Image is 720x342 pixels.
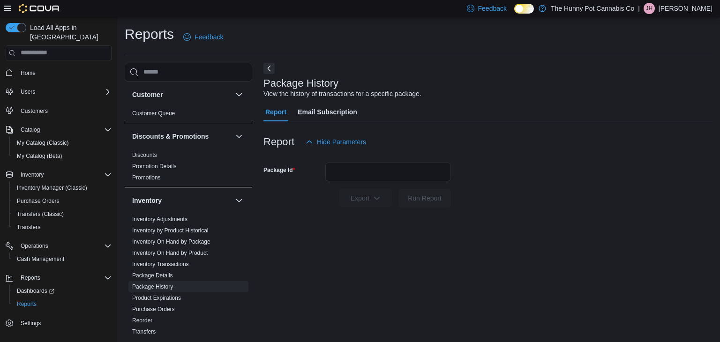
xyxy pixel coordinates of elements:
[2,168,115,181] button: Inventory
[180,28,227,46] a: Feedback
[132,163,177,170] span: Promotion Details
[21,107,48,115] span: Customers
[345,189,386,208] span: Export
[17,255,64,263] span: Cash Management
[17,67,112,79] span: Home
[13,182,91,193] a: Inventory Manager (Classic)
[2,66,115,80] button: Home
[17,152,62,160] span: My Catalog (Beta)
[233,195,245,206] button: Inventory
[13,208,67,220] a: Transfers (Classic)
[646,3,653,14] span: JH
[21,242,48,250] span: Operations
[13,222,44,233] a: Transfers
[17,124,44,135] button: Catalog
[233,89,245,100] button: Customer
[125,214,252,341] div: Inventory
[21,69,36,77] span: Home
[132,132,232,141] button: Discounts & Promotions
[9,297,115,311] button: Reports
[17,105,112,117] span: Customers
[132,196,162,205] h3: Inventory
[17,287,54,295] span: Dashboards
[17,272,112,283] span: Reports
[125,149,252,187] div: Discounts & Promotions
[21,88,35,96] span: Users
[17,105,52,117] a: Customers
[9,221,115,234] button: Transfers
[551,3,634,14] p: The Hunny Pot Cannabis Co
[132,283,173,290] span: Package History
[644,3,655,14] div: Jason Harrison
[132,328,156,335] a: Transfers
[132,250,208,256] a: Inventory On Hand by Product
[17,318,45,329] a: Settings
[263,78,338,89] h3: Package History
[21,274,40,282] span: Reports
[514,4,534,14] input: Dark Mode
[132,216,187,223] a: Inventory Adjustments
[17,197,60,205] span: Purchase Orders
[638,3,640,14] p: |
[408,193,442,203] span: Run Report
[132,132,209,141] h3: Discounts & Promotions
[17,124,112,135] span: Catalog
[132,90,163,99] h3: Customer
[17,272,44,283] button: Reports
[2,271,115,284] button: Reports
[263,63,275,74] button: Next
[2,123,115,136] button: Catalog
[132,174,161,181] a: Promotions
[9,136,115,149] button: My Catalog (Classic)
[2,316,115,330] button: Settings
[9,149,115,163] button: My Catalog (Beta)
[132,152,157,158] a: Discounts
[13,182,112,193] span: Inventory Manager (Classic)
[132,261,189,268] a: Inventory Transactions
[132,110,175,117] a: Customer Queue
[2,239,115,253] button: Operations
[19,4,60,13] img: Cova
[9,253,115,266] button: Cash Management
[132,227,209,234] a: Inventory by Product Historical
[265,103,286,121] span: Report
[9,194,115,208] button: Purchase Orders
[17,86,112,97] span: Users
[17,169,47,180] button: Inventory
[17,86,39,97] button: Users
[13,195,63,207] a: Purchase Orders
[17,240,112,252] span: Operations
[302,133,370,151] button: Hide Parameters
[263,166,295,174] label: Package Id
[13,253,112,265] span: Cash Management
[125,108,252,123] div: Customer
[13,285,112,297] span: Dashboards
[132,174,161,181] span: Promotions
[132,295,181,301] a: Product Expirations
[21,320,41,327] span: Settings
[263,136,294,148] h3: Report
[132,317,152,324] a: Reorder
[132,317,152,324] span: Reorder
[17,139,69,147] span: My Catalog (Classic)
[13,285,58,297] a: Dashboards
[263,89,421,99] div: View the history of transactions for a specific package.
[339,189,392,208] button: Export
[2,85,115,98] button: Users
[132,272,173,279] span: Package Details
[17,223,40,231] span: Transfers
[132,305,175,313] span: Purchase Orders
[9,208,115,221] button: Transfers (Classic)
[13,298,112,310] span: Reports
[298,103,357,121] span: Email Subscription
[17,300,37,308] span: Reports
[13,195,112,207] span: Purchase Orders
[233,131,245,142] button: Discounts & Promotions
[13,298,40,310] a: Reports
[9,181,115,194] button: Inventory Manager (Classic)
[2,104,115,118] button: Customers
